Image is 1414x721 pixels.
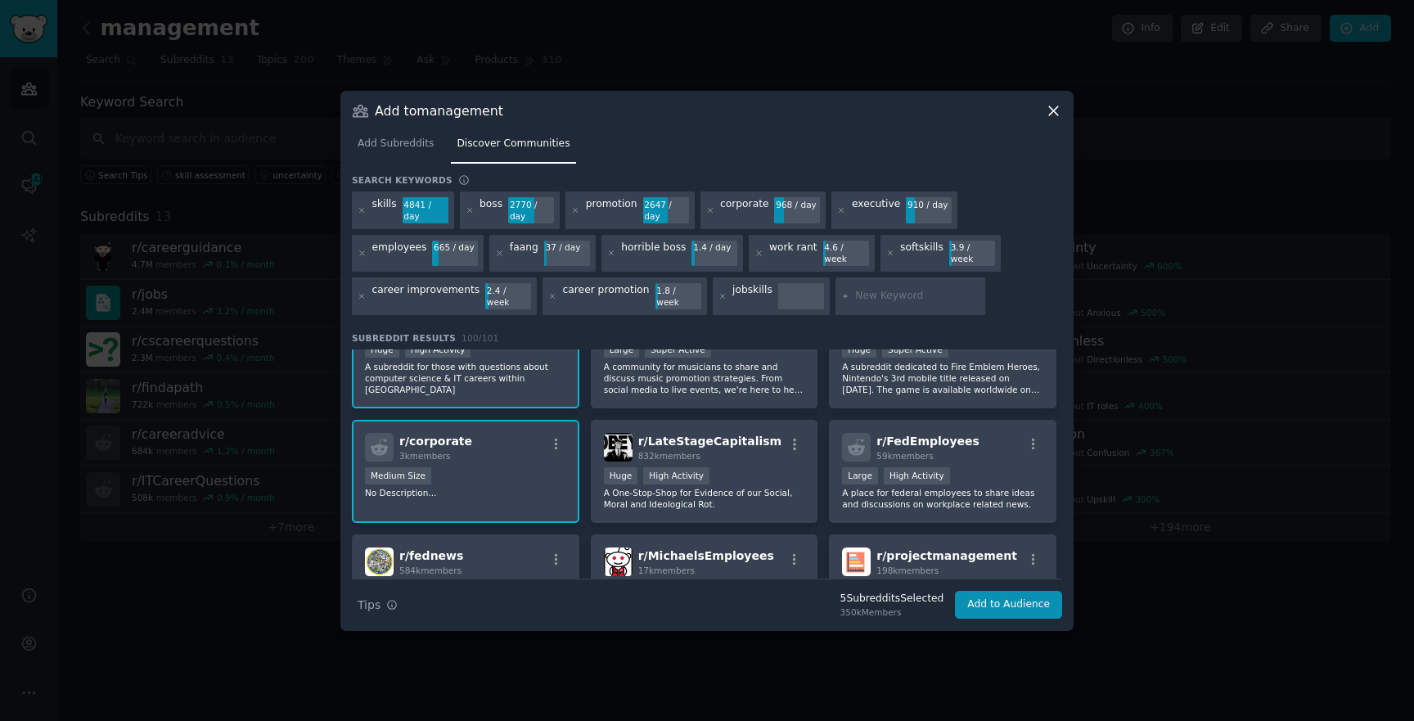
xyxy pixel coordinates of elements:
div: corporate [720,197,768,223]
div: Medium Size [365,467,431,484]
button: Tips [352,591,403,620]
span: 59k members [876,451,933,461]
img: MichaelsEmployees [604,548,633,576]
span: 198k members [876,566,939,575]
div: 3.9 / week [949,241,995,267]
div: Huge [365,340,399,358]
div: Large [604,340,640,358]
div: 37 / day [544,241,590,255]
img: projectmanagement [842,548,871,576]
span: Add Subreddits [358,137,434,151]
h3: Add to management [375,102,503,119]
p: A community for musicians to share and discuss music promotion strategies. From social media to l... [604,361,805,395]
div: softskills [900,241,943,267]
p: No Description... [365,487,566,498]
span: 3k members [399,451,451,461]
img: LateStageCapitalism [604,433,633,462]
span: 832k members [638,451,700,461]
div: executive [852,197,900,223]
span: 17k members [638,566,695,575]
div: 968 / day [774,197,820,212]
div: Huge [604,467,638,484]
span: r/ corporate [399,435,472,448]
div: High Activity [405,340,471,358]
div: employees [372,241,427,267]
span: 584k members [399,566,462,575]
div: 1.4 / day [691,241,737,255]
div: boss [480,197,502,223]
p: A place for federal employees to share ideas and discussions on workplace related news. [842,487,1043,510]
button: Add to Audience [955,591,1062,619]
p: A subreddit for those with questions about computer science & IT careers within [GEOGRAPHIC_DATA] [365,361,566,395]
div: 2647 / day [643,197,689,223]
div: career promotion [563,283,650,309]
span: r/ MichaelsEmployees [638,549,774,562]
div: horrible boss [621,241,686,267]
div: work rant [769,241,817,267]
div: 910 / day [906,197,952,212]
span: Tips [358,597,381,614]
span: Subreddit Results [352,332,456,344]
p: A subreddit dedicated to Fire Emblem Heroes, Nintendo's 3rd mobile title released on [DATE]. The ... [842,361,1043,395]
div: High Activity [643,467,709,484]
div: 1.8 / week [655,283,701,309]
span: r/ LateStageCapitalism [638,435,782,448]
span: Discover Communities [457,137,570,151]
div: 2770 / day [508,197,554,223]
div: 4841 / day [403,197,448,223]
div: 2.4 / week [485,283,531,309]
h3: Search keywords [352,174,453,186]
span: r/ fednews [399,549,463,562]
div: High Activity [884,467,950,484]
div: 4.6 / week [823,241,869,267]
div: 5 Subreddit s Selected [840,592,944,606]
div: 350k Members [840,606,944,618]
div: Huge [842,340,876,358]
span: r/ projectmanagement [876,549,1017,562]
div: 665 / day [432,241,478,255]
div: career improvements [372,283,480,309]
img: fednews [365,548,394,576]
span: r/ FedEmployees [876,435,979,448]
div: jobskills [732,283,772,309]
div: Super Active [645,340,711,358]
div: promotion [586,197,637,223]
div: Super Active [882,340,948,358]
div: skills [372,197,397,223]
input: New Keyword [855,289,979,304]
div: faang [510,241,538,267]
a: Add Subreddits [352,131,439,164]
div: Large [842,467,878,484]
p: A One-Stop-Shop for Evidence of our Social, Moral and Ideological Rot. [604,487,805,510]
span: 100 / 101 [462,333,499,343]
a: Discover Communities [451,131,575,164]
